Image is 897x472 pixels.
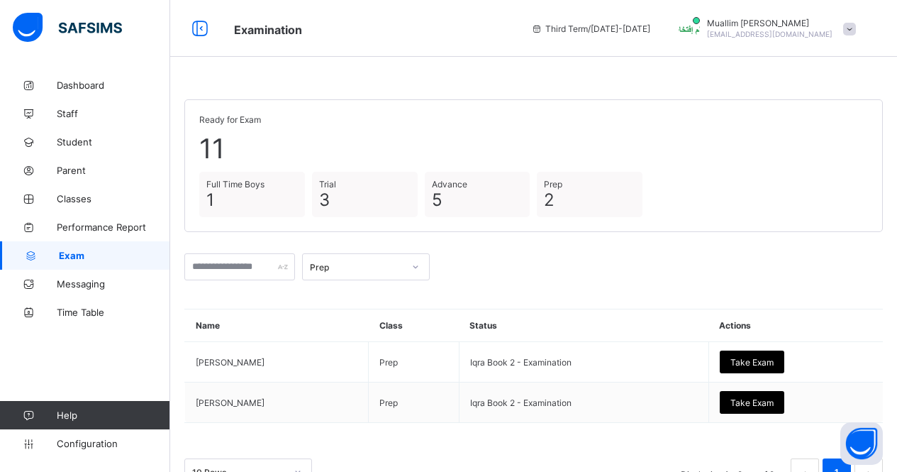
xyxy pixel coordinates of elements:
span: Prep [544,179,635,190]
span: 5 [432,190,523,210]
span: Ready for Exam [199,114,868,125]
div: Prep [310,262,403,273]
div: MuallimIftekhar [664,17,863,40]
span: Examination [234,23,302,37]
span: Muallim [PERSON_NAME] [707,18,832,28]
span: 11 [199,132,868,165]
span: Parent [57,165,170,176]
th: Status [459,309,708,342]
span: Advance [432,179,523,190]
span: Messaging [57,278,170,290]
td: Iqra Book 2 - Examination [459,342,708,383]
td: [PERSON_NAME] [185,342,369,383]
span: 3 [319,190,411,210]
span: Dashboard [57,79,170,91]
img: safsims [13,13,122,43]
td: Prep [369,383,459,423]
span: Time Table [57,307,170,318]
span: 2 [544,190,635,210]
th: Name [185,309,369,342]
span: Help [57,410,169,421]
span: Configuration [57,438,169,449]
span: Full Time Boys [206,179,298,190]
td: [PERSON_NAME] [185,383,369,423]
span: Take Exam [730,397,774,408]
span: Exam [59,250,170,261]
span: Performance Report [57,221,170,233]
span: 1 [206,190,298,210]
span: Student [57,136,170,148]
span: Staff [57,108,170,119]
span: session/term information [531,23,650,34]
td: Iqra Book 2 - Examination [459,383,708,423]
span: [EMAIL_ADDRESS][DOMAIN_NAME] [707,30,832,38]
th: Actions [708,309,883,342]
button: Open asap [840,422,883,465]
td: Prep [369,342,459,383]
span: Classes [57,193,170,204]
th: Class [369,309,459,342]
span: Trial [319,179,411,190]
span: Take Exam [730,357,774,368]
